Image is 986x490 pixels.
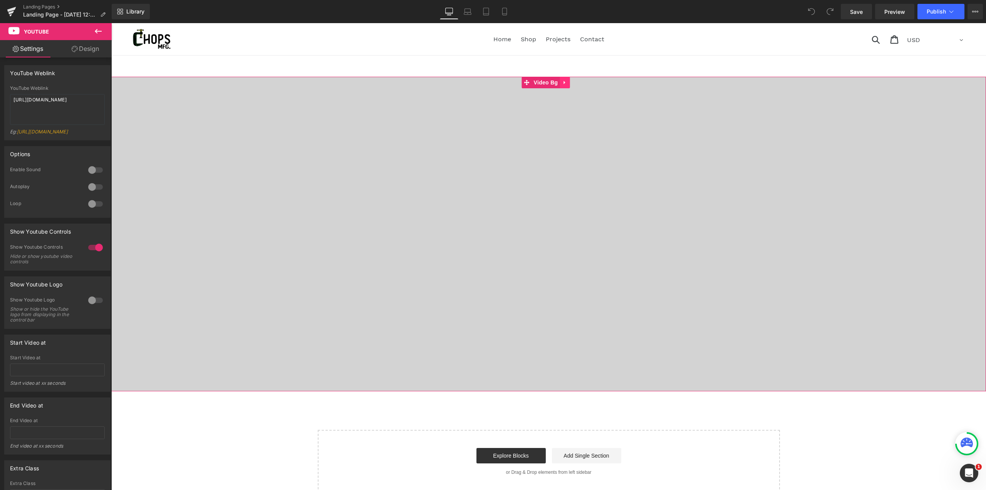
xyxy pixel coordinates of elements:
div: Show Youtube Controls [10,224,71,235]
div: Extra Class [10,461,39,471]
span: Publish [927,8,946,15]
span: Youtube [24,29,49,35]
a: Laptop [458,4,477,19]
input: Search [763,8,784,25]
div: Hide or show youtube video controls [10,254,79,264]
span: Landing Page - [DATE] 12:47:38 [23,12,97,18]
div: Show Youtube Logo [10,277,62,288]
div: Loop [10,200,80,209]
span: Contact [469,12,493,20]
a: Desktop [440,4,458,19]
a: Add Single Section [441,425,510,440]
p: or Drag & Drop elements from left sidebar [219,446,656,452]
div: YouTube Weblink [10,66,55,76]
div: Show or hide the YouTube logo from displaying in the control bar [10,306,79,323]
div: Enable Sound [10,167,80,175]
div: Start Video at [10,355,105,360]
a: Home [378,10,404,22]
a: Mobile [495,4,514,19]
span: Library [126,8,144,15]
iframe: Intercom live chat [960,464,978,482]
a: Design [57,40,113,57]
span: Preview [884,8,905,16]
div: End Video at [10,398,43,409]
div: Options [10,146,30,157]
a: Preview [875,4,914,19]
span: Shop [409,12,425,20]
div: Autoplay [10,184,80,192]
button: Undo [804,4,819,19]
div: YouTube Weblink [10,86,105,91]
div: Start Video at [10,335,46,346]
span: 1 [976,464,982,470]
img: CHOPS MFG. [21,6,60,26]
div: End video at xx seconds [10,443,105,454]
button: Redo [822,4,838,19]
button: Publish [917,4,964,19]
div: Start video at xx seconds [10,380,105,391]
div: Eg: [10,129,105,140]
a: [URL][DOMAIN_NAME] [17,129,68,135]
a: Landing Pages [23,4,112,10]
a: New Library [112,4,150,19]
a: Explore Blocks [365,425,434,440]
a: Shop [406,10,429,22]
a: Projects [431,10,463,22]
div: Extra Class [10,481,105,486]
div: Show Youtube Logo [10,297,80,305]
span: Save [850,8,863,16]
div: End Video at [10,418,105,423]
a: Contact [465,10,497,22]
span: Projects [434,12,459,20]
span: Home [382,12,400,20]
a: Expand / Collapse [448,54,458,65]
a: Tablet [477,4,495,19]
div: Show Youtube Controls [10,244,80,252]
span: Video Bg [421,54,449,65]
button: More [968,4,983,19]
